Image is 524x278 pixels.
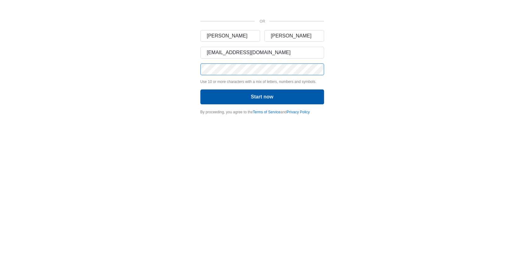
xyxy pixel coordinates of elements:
[200,89,324,104] button: Start now
[253,110,280,114] a: Terms of Service
[260,19,262,24] p: OR
[200,30,260,42] input: First name
[200,47,324,59] input: Email
[200,79,324,85] p: Use 10 or more characters with a mix of letters, numbers and symbols.
[264,30,324,42] input: Last name
[200,109,324,115] div: By proceeding, you agree to the and
[287,110,310,114] a: Privacy Policy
